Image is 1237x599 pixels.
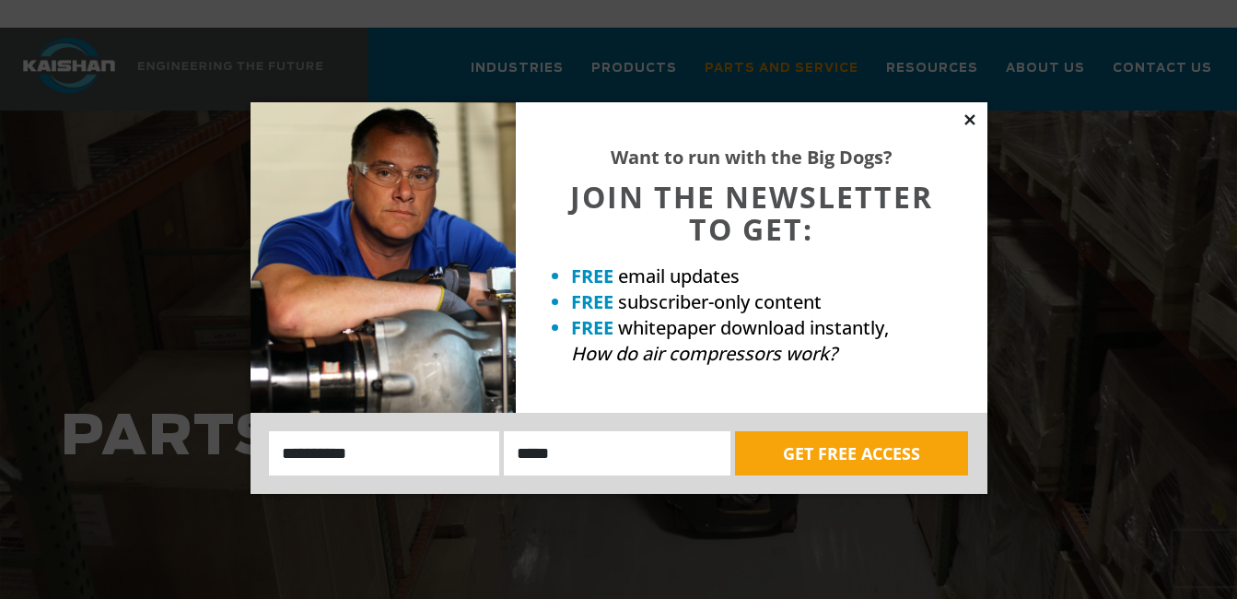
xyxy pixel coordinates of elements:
span: whitepaper download instantly, [618,315,889,340]
input: Email [504,431,730,476]
strong: FREE [571,289,613,314]
strong: Want to run with the Big Dogs? [611,145,893,170]
strong: FREE [571,315,613,340]
strong: FREE [571,264,613,288]
button: Close [962,112,978,128]
span: subscriber-only content [618,289,822,314]
button: GET FREE ACCESS [735,431,968,476]
em: How do air compressors work? [571,341,837,366]
input: Name: [269,431,500,476]
span: JOIN THE NEWSLETTER TO GET: [570,177,933,249]
span: email updates [618,264,740,288]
